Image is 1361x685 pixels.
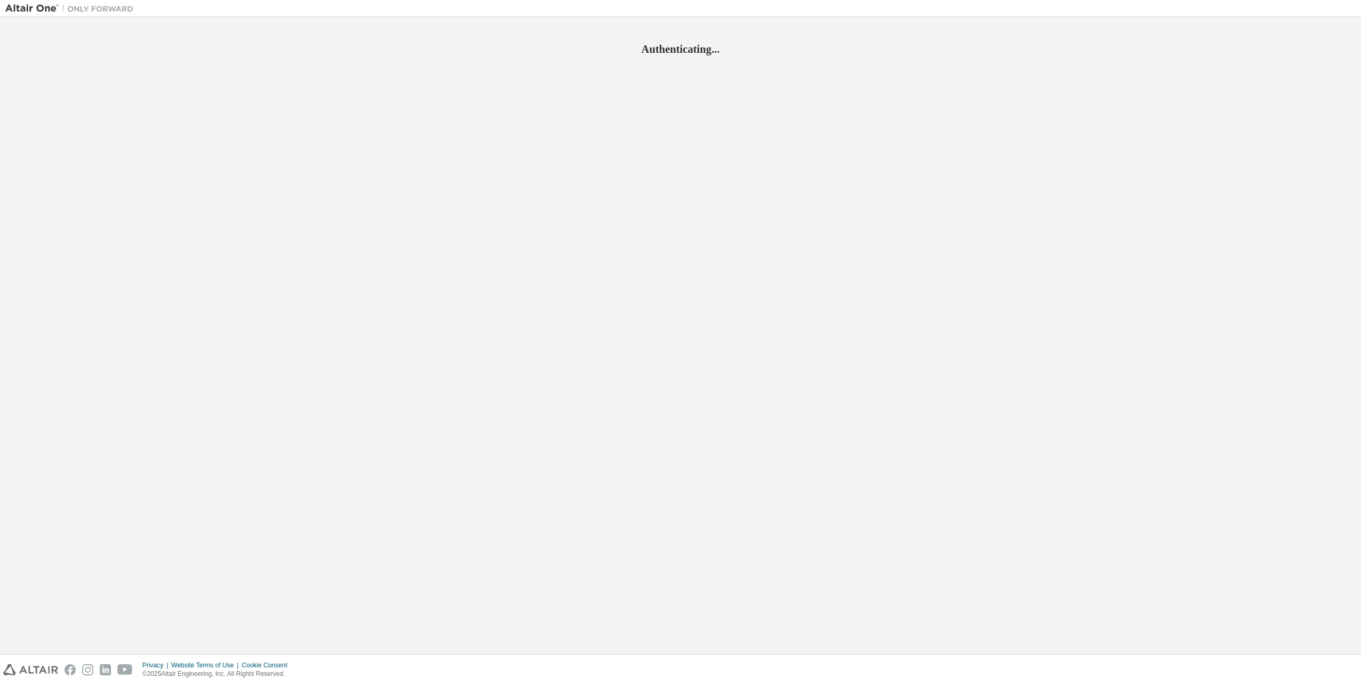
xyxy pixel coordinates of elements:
[65,664,76,675] img: facebook.svg
[117,664,133,675] img: youtube.svg
[100,664,111,675] img: linkedin.svg
[242,661,293,670] div: Cookie Consent
[5,3,139,14] img: Altair One
[3,664,58,675] img: altair_logo.svg
[171,661,242,670] div: Website Terms of Use
[142,661,171,670] div: Privacy
[142,670,294,679] p: © 2025 Altair Engineering, Inc. All Rights Reserved.
[5,42,1356,56] h2: Authenticating...
[82,664,93,675] img: instagram.svg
